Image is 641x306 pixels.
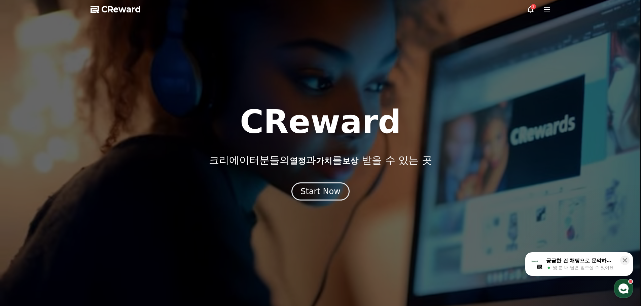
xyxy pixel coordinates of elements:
a: 홈 [2,213,44,230]
span: 설정 [104,223,112,228]
h1: CReward [240,106,401,138]
span: CReward [101,4,141,15]
a: Start Now [291,189,350,195]
a: 3 [527,5,535,13]
a: 대화 [44,213,87,230]
span: 열정 [290,156,306,166]
p: 크리에이터분들의 과 를 받을 수 있는 곳 [209,154,432,166]
span: 대화 [62,223,70,229]
span: 보상 [342,156,358,166]
div: Start Now [300,186,341,197]
div: 3 [531,4,536,9]
a: 설정 [87,213,129,230]
button: Start Now [291,182,350,201]
span: 가치 [316,156,332,166]
a: CReward [91,4,141,15]
span: 홈 [21,223,25,228]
